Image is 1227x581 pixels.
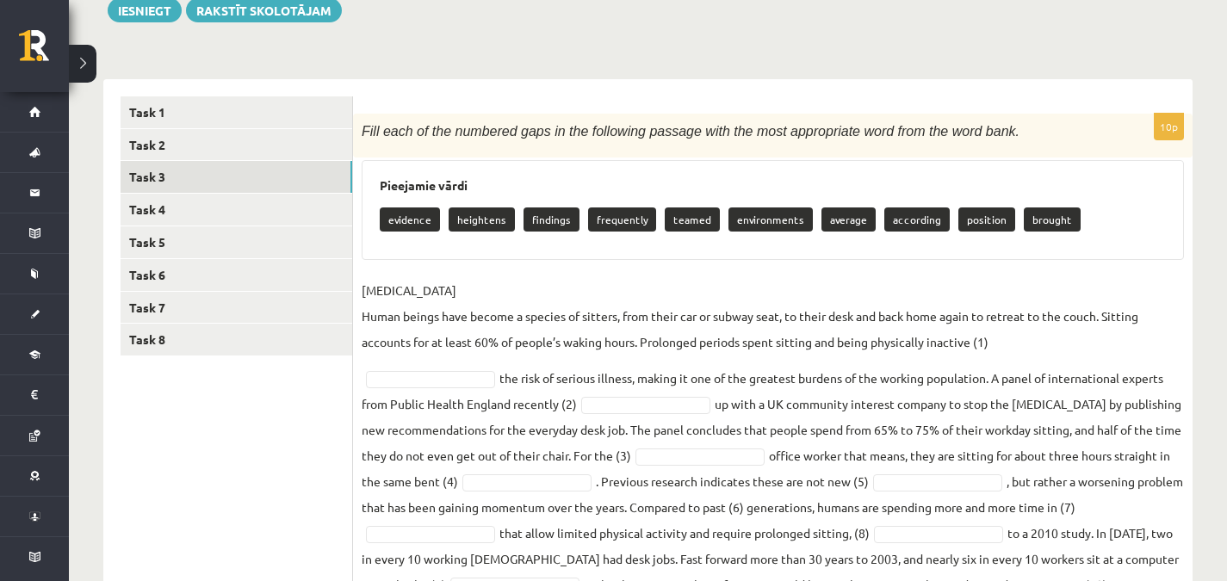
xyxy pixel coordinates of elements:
[1024,207,1081,232] p: brought
[121,194,352,226] a: Task 4
[121,259,352,291] a: Task 6
[665,207,720,232] p: teamed
[362,277,1184,355] p: [MEDICAL_DATA] Human beings have become a species of sitters, from their car or subway seat, to t...
[121,226,352,258] a: Task 5
[821,207,876,232] p: average
[121,96,352,128] a: Task 1
[588,207,656,232] p: frequently
[121,129,352,161] a: Task 2
[524,207,579,232] p: findings
[958,207,1015,232] p: position
[884,207,950,232] p: according
[121,292,352,324] a: Task 7
[362,124,1019,139] span: Fill each of the numbered gaps in the following passage with the most appropriate word from the w...
[121,161,352,193] a: Task 3
[1154,113,1184,140] p: 10p
[380,207,440,232] p: evidence
[19,30,69,73] a: Rīgas 1. Tālmācības vidusskola
[728,207,813,232] p: environments
[449,207,515,232] p: heightens
[121,324,352,355] a: Task 8
[380,178,1166,193] h3: Pieejamie vārdi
